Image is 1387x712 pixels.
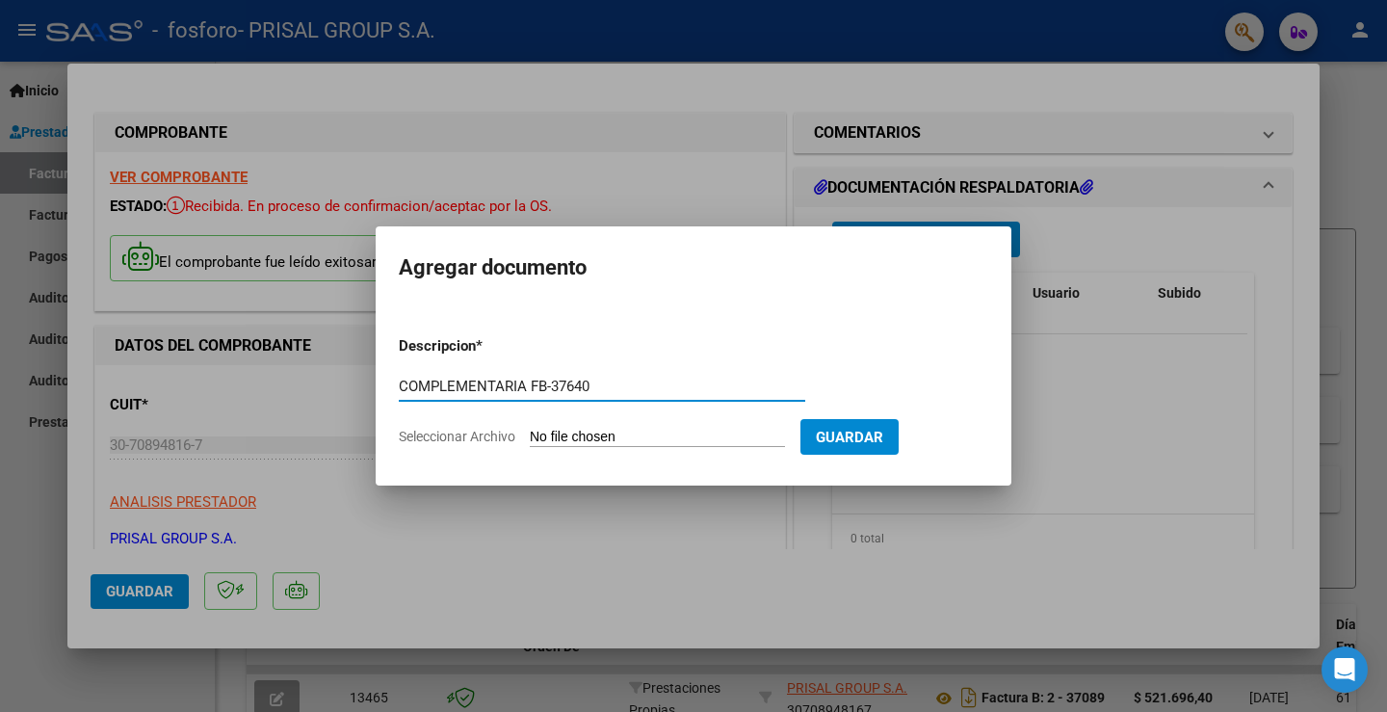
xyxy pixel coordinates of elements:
button: Guardar [800,419,899,455]
h2: Agregar documento [399,250,988,286]
span: Seleccionar Archivo [399,429,515,444]
span: Guardar [816,429,883,446]
div: Open Intercom Messenger [1322,646,1368,693]
p: Descripcion [399,335,576,357]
